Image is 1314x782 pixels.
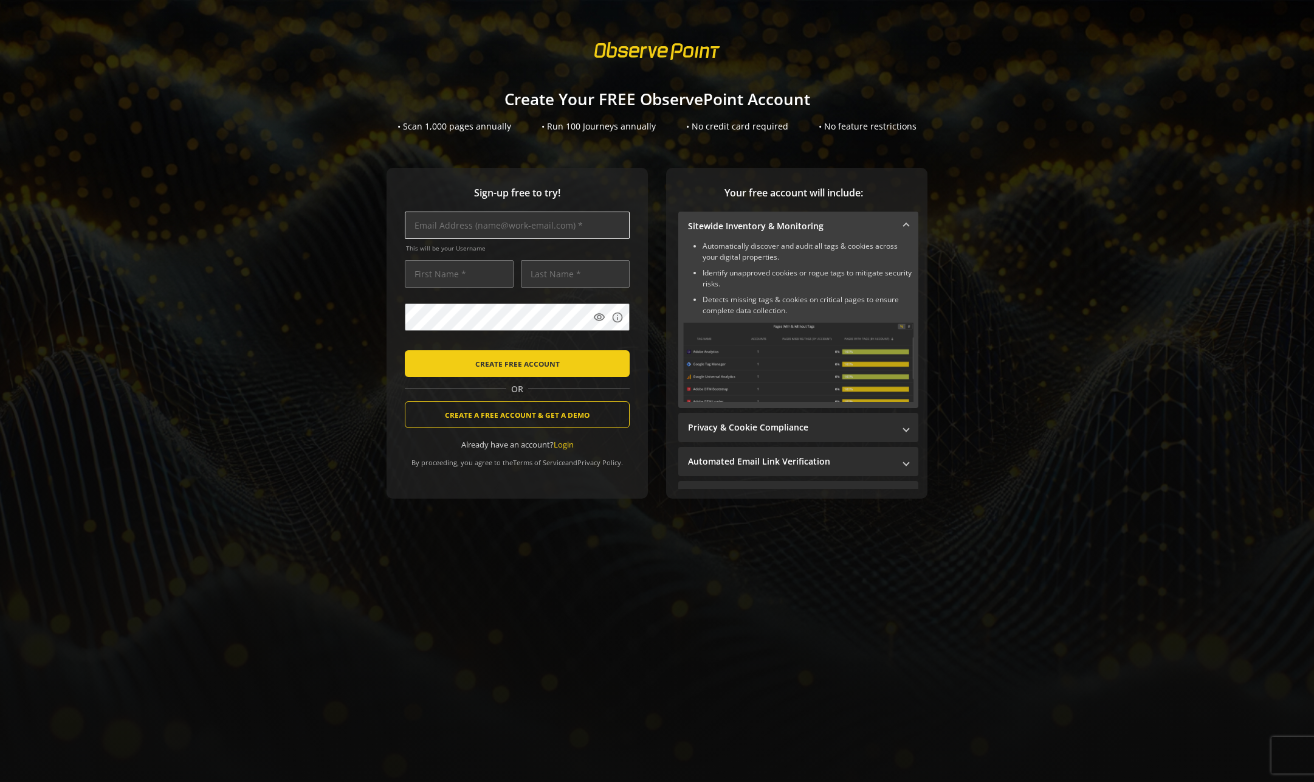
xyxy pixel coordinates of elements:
mat-icon: info [611,311,624,324]
span: CREATE A FREE ACCOUNT & GET A DEMO [445,404,590,426]
div: • No feature restrictions [819,120,917,133]
mat-panel-title: Automated Email Link Verification [688,455,894,468]
li: Identify unapproved cookies or rogue tags to mitigate security risks. [703,268,913,289]
mat-expansion-panel-header: Sitewide Inventory & Monitoring [678,212,918,241]
div: • Run 100 Journeys annually [542,120,656,133]
input: Last Name * [521,260,630,288]
span: Your free account will include: [678,186,909,200]
a: Terms of Service [513,458,565,467]
img: Sitewide Inventory & Monitoring [683,322,913,402]
span: CREATE FREE ACCOUNT [475,353,560,375]
mat-panel-title: Privacy & Cookie Compliance [688,421,894,434]
mat-panel-title: Sitewide Inventory & Monitoring [688,220,894,232]
div: Already have an account? [405,439,630,451]
div: • No credit card required [686,120,788,133]
mat-expansion-panel-header: Performance Monitoring with Web Vitals [678,481,918,510]
a: Login [554,439,574,450]
span: This will be your Username [406,244,630,252]
div: Sitewide Inventory & Monitoring [678,241,918,408]
input: First Name * [405,260,514,288]
button: CREATE FREE ACCOUNT [405,350,630,377]
li: Detects missing tags & cookies on critical pages to ensure complete data collection. [703,294,913,316]
span: Sign-up free to try! [405,186,630,200]
a: Privacy Policy [577,458,621,467]
div: By proceeding, you agree to the and . [405,450,630,467]
button: CREATE A FREE ACCOUNT & GET A DEMO [405,401,630,428]
mat-expansion-panel-header: Privacy & Cookie Compliance [678,413,918,442]
mat-expansion-panel-header: Automated Email Link Verification [678,447,918,476]
mat-icon: visibility [593,311,605,324]
span: OR [506,383,528,395]
li: Automatically discover and audit all tags & cookies across your digital properties. [703,241,913,263]
input: Email Address (name@work-email.com) * [405,212,630,239]
div: • Scan 1,000 pages annually [397,120,511,133]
